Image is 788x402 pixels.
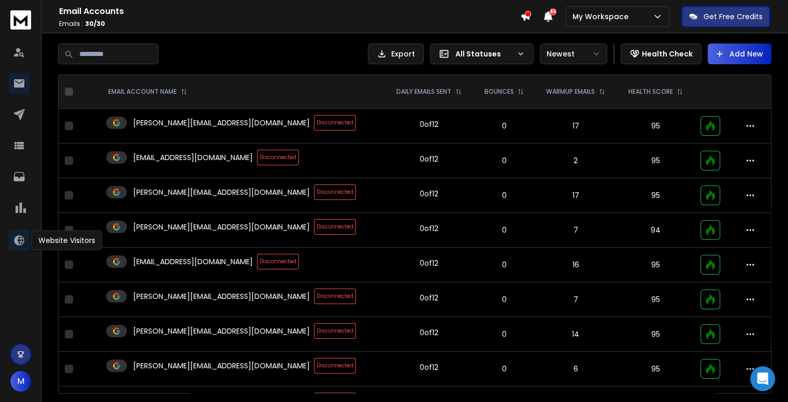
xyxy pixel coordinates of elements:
[133,118,310,128] p: [PERSON_NAME][EMAIL_ADDRESS][DOMAIN_NAME]
[549,8,556,16] span: 45
[682,6,770,27] button: Get Free Credits
[617,317,695,352] td: 95
[535,178,617,213] td: 17
[480,329,528,339] p: 0
[85,19,105,28] span: 30 / 30
[642,49,693,59] p: Health Check
[535,213,617,248] td: 7
[314,219,356,235] span: Disconnected
[572,11,633,22] p: My Workspace
[617,248,695,282] td: 95
[133,222,310,232] p: [PERSON_NAME][EMAIL_ADDRESS][DOMAIN_NAME]
[257,254,299,269] span: Disconnected
[32,231,102,250] div: Website Visitors
[133,152,253,163] p: [EMAIL_ADDRESS][DOMAIN_NAME]
[108,88,187,96] div: EMAIL ACCOUNT NAME
[10,371,31,392] button: M
[617,282,695,317] td: 95
[480,190,528,200] p: 0
[535,109,617,143] td: 17
[628,88,672,96] p: HEALTH SCORE
[420,327,438,338] div: 0 of 12
[420,293,438,303] div: 0 of 12
[617,109,695,143] td: 95
[420,154,438,164] div: 0 of 12
[484,88,513,96] p: BOUNCES
[480,121,528,131] p: 0
[617,178,695,213] td: 95
[314,289,356,304] span: Disconnected
[420,362,438,372] div: 0 of 12
[133,291,310,301] p: [PERSON_NAME][EMAIL_ADDRESS][DOMAIN_NAME]
[314,115,356,131] span: Disconnected
[540,44,607,64] button: Newest
[617,143,695,178] td: 95
[617,352,695,386] td: 95
[480,364,528,374] p: 0
[133,361,310,371] p: [PERSON_NAME][EMAIL_ADDRESS][DOMAIN_NAME]
[750,366,775,391] div: Open Intercom Messenger
[133,187,310,197] p: [PERSON_NAME][EMAIL_ADDRESS][DOMAIN_NAME]
[480,225,528,235] p: 0
[535,317,617,352] td: 14
[535,282,617,317] td: 7
[133,256,253,267] p: [EMAIL_ADDRESS][DOMAIN_NAME]
[133,326,310,336] p: [PERSON_NAME][EMAIL_ADDRESS][DOMAIN_NAME]
[708,44,771,64] button: Add New
[420,119,438,130] div: 0 of 12
[10,10,31,30] img: logo
[546,88,595,96] p: WARMUP EMAILS
[396,88,451,96] p: DAILY EMAILS SENT
[314,184,356,200] span: Disconnected
[455,49,512,59] p: All Statuses
[535,352,617,386] td: 6
[480,260,528,270] p: 0
[535,143,617,178] td: 2
[59,5,520,18] h1: Email Accounts
[314,358,356,374] span: Disconnected
[59,20,520,28] p: Emails :
[480,294,528,305] p: 0
[314,323,356,339] span: Disconnected
[420,223,438,234] div: 0 of 12
[257,150,299,165] span: Disconnected
[704,11,763,22] p: Get Free Credits
[368,44,424,64] button: Export
[420,258,438,268] div: 0 of 12
[535,248,617,282] td: 16
[480,155,528,166] p: 0
[621,44,701,64] button: Health Check
[617,213,695,248] td: 94
[420,189,438,199] div: 0 of 12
